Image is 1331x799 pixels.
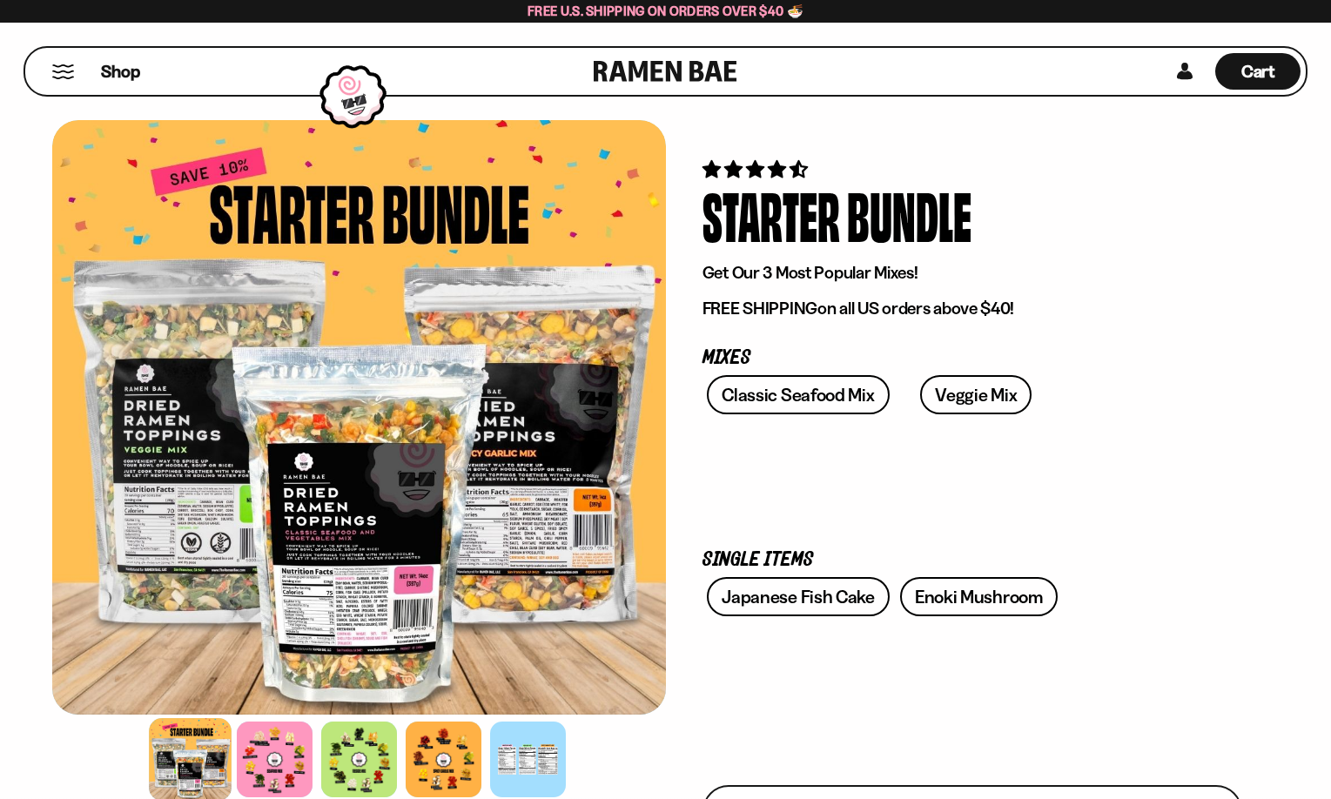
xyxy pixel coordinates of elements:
a: Classic Seafood Mix [707,375,889,414]
a: Enoki Mushroom [900,577,1058,616]
span: Free U.S. Shipping on Orders over $40 🍜 [528,3,803,19]
p: Mixes [702,350,1242,366]
strong: FREE SHIPPING [702,298,817,319]
span: Cart [1241,61,1275,82]
div: Bundle [847,182,971,247]
a: Cart [1215,48,1301,95]
span: Shop [101,60,140,84]
p: Get Our 3 Most Popular Mixes! [702,262,1242,284]
p: Single Items [702,552,1242,568]
div: Starter [702,182,840,247]
span: 4.71 stars [702,158,811,180]
p: on all US orders above $40! [702,298,1242,319]
a: Veggie Mix [920,375,1032,414]
a: Shop [101,53,140,90]
a: Japanese Fish Cake [707,577,890,616]
button: Mobile Menu Trigger [51,64,75,79]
